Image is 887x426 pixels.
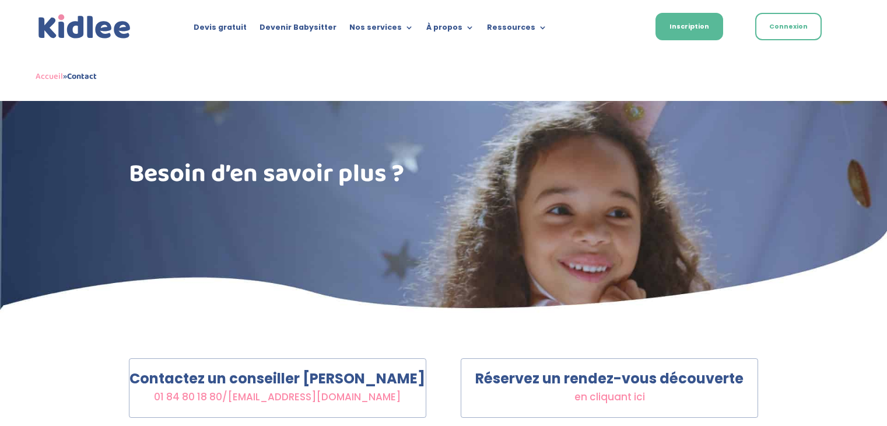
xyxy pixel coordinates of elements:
a: [EMAIL_ADDRESS][DOMAIN_NAME] [227,390,401,404]
span: / [154,390,401,404]
strong: Contact [67,69,97,83]
a: À propos [426,23,474,36]
strong: Réservez un rendez-vous découverte [475,369,744,388]
a: Ressources [487,23,547,36]
a: Inscription [655,13,723,40]
a: Accueil [36,69,63,83]
a: Nos services [349,23,413,36]
span: en cliquant ici [574,390,645,404]
img: logo_kidlee_bleu [36,12,134,42]
strong: Contactez un conseiller [PERSON_NAME] [129,369,425,388]
a: Devenir Babysitter [260,23,336,36]
span: » [36,69,97,83]
a: Devis gratuit [194,23,247,36]
a: Kidlee Logo [36,12,134,42]
h1: Besoin d’en savoir plus ? [129,162,426,193]
img: Français [613,24,624,31]
a: Connexion [755,13,822,40]
a: 01 84 80 18 80 [154,390,222,404]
